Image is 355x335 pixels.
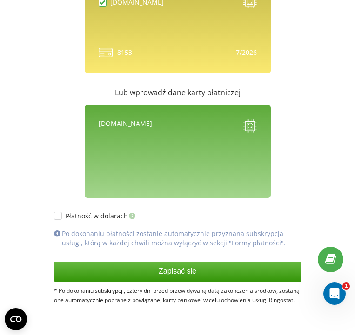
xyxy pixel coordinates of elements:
[54,286,301,305] div: * Po dokonaniu subskrypcji, cztery dni przed przewidywaną datą zakończenia środków, zostaną one a...
[62,229,301,248] p: Po dokonaniu płatności zostanie automatycznie przyznana subskrypcja usługi, którą w każdej chwili...
[99,175,257,184] iframe: Bezpieczne pole wprowadzania płatności kartą
[54,212,138,220] label: Płatność w dolarach
[54,87,301,98] p: Lub wprowadź dane karty płatniczej
[99,119,152,135] div: [DOMAIN_NAME]
[117,48,132,57] span: 8153
[342,282,350,290] span: 1
[323,282,346,305] iframe: Intercom live chat
[54,262,301,281] button: Zapisać się
[5,308,27,330] button: Open CMP widget
[236,48,257,57] div: 7/2026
